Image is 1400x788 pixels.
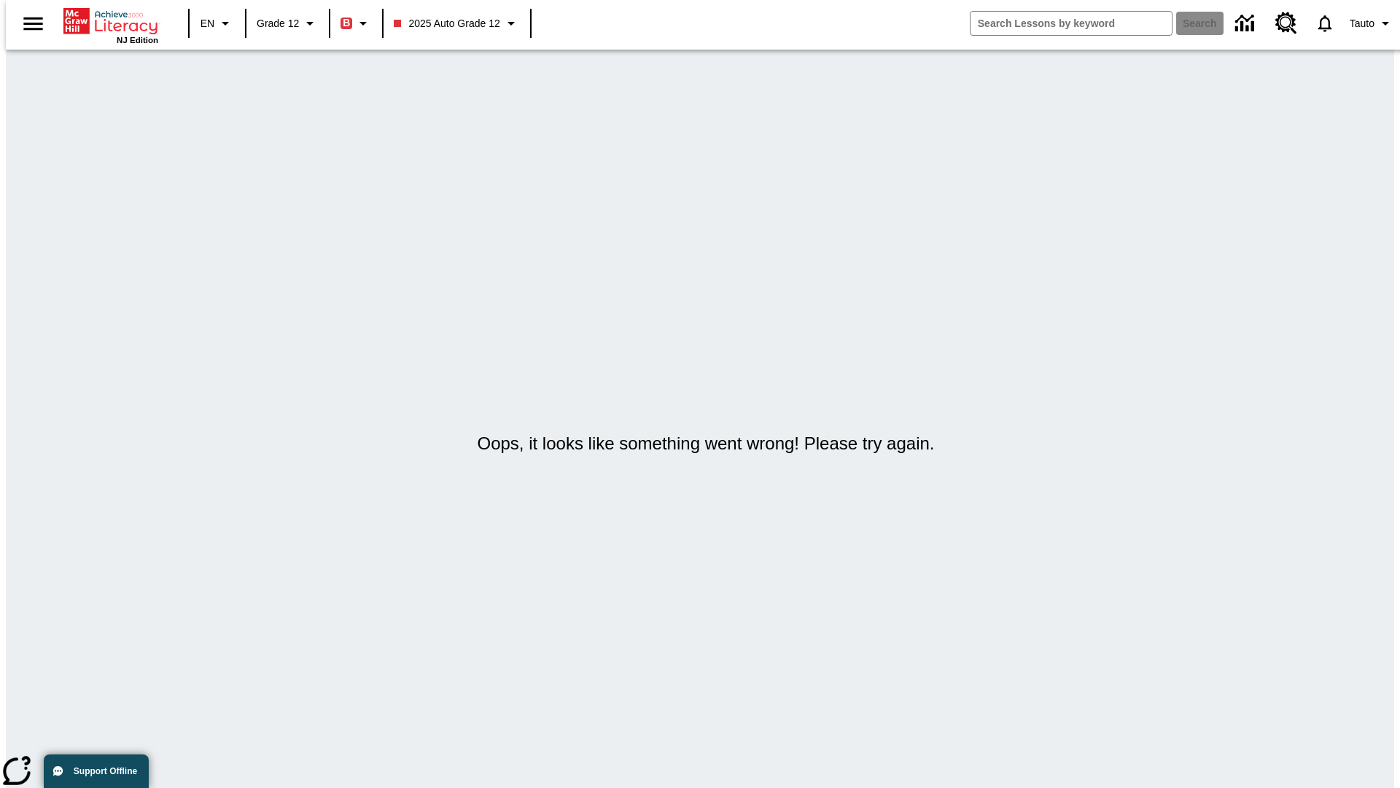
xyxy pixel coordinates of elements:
button: Support Offline [44,754,149,788]
button: Language: EN, Select a language [194,10,241,36]
span: EN [201,16,214,31]
button: Open side menu [12,2,55,45]
button: Profile/Settings [1344,10,1400,36]
span: B [343,14,350,32]
span: Support Offline [74,766,137,776]
a: Data Center [1226,4,1267,44]
input: search field [971,12,1172,35]
a: Notifications [1306,4,1344,42]
span: Tauto [1350,16,1374,31]
button: Grade: Grade 12, Select a grade [251,10,324,36]
button: Boost Class color is red. Change class color [335,10,378,36]
div: Home [63,5,158,45]
a: Resource Center, Will open in new tab [1267,4,1306,43]
h5: Oops, it looks like something went wrong! Please try again. [478,432,935,455]
button: Class: 2025 Auto Grade 12, Select your class [388,10,525,36]
span: 2025 Auto Grade 12 [394,16,499,31]
span: NJ Edition [117,36,158,45]
span: Grade 12 [257,16,299,31]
